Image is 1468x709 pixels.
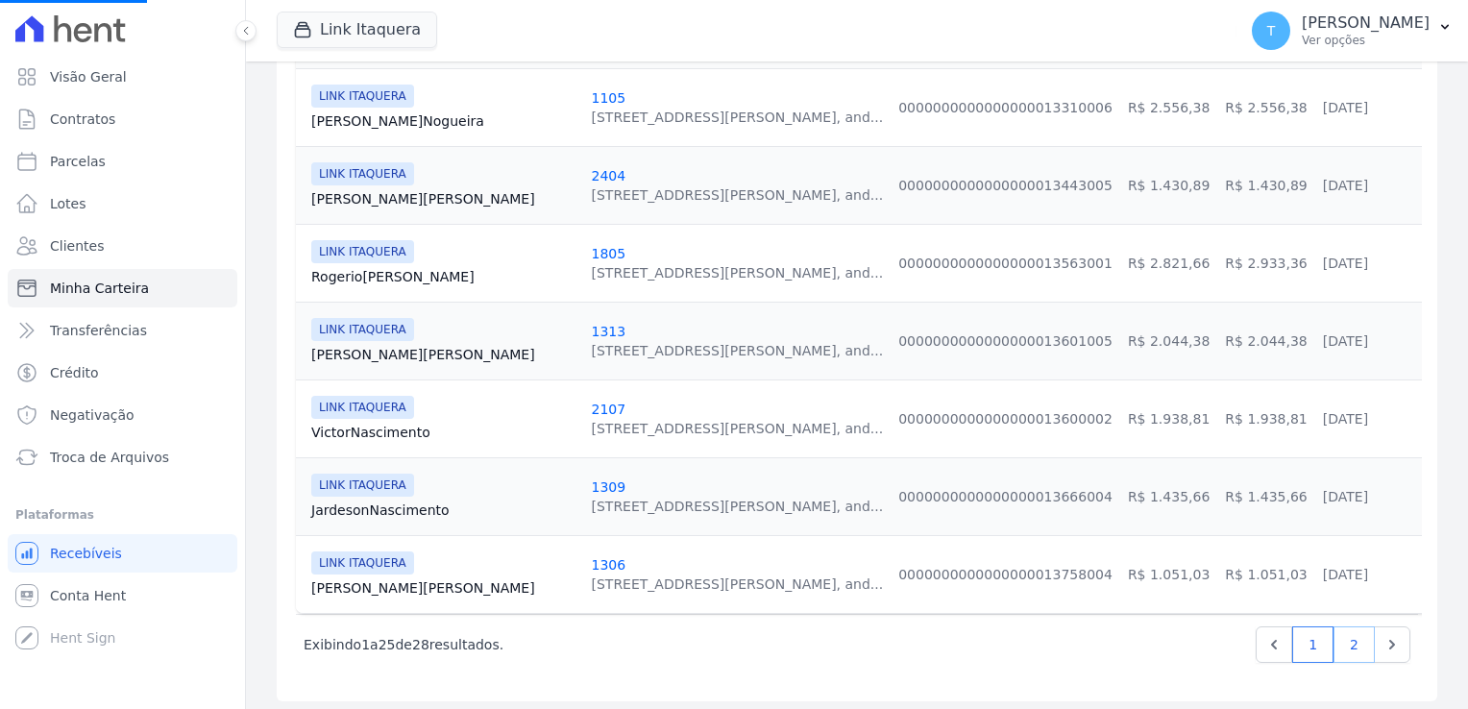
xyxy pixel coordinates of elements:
a: 0000000000000000013563001 [898,256,1113,271]
a: 1309 [591,479,625,495]
a: 1105 [591,90,625,106]
a: 0000000000000000013600002 [898,411,1113,427]
a: 2404 [591,168,625,183]
td: R$ 1.938,81 [1217,379,1314,457]
span: LINK ITAQUERA [311,85,414,108]
p: Exibindo a de resultados. [304,635,503,654]
span: Recebíveis [50,544,122,563]
span: LINK ITAQUERA [311,474,414,497]
span: Conta Hent [50,586,126,605]
a: Contratos [8,100,237,138]
span: LINK ITAQUERA [311,240,414,263]
a: [DATE] [1421,256,1466,271]
div: Plataformas [15,503,230,526]
a: Troca de Arquivos [8,438,237,477]
a: [DATE] [1323,100,1368,115]
span: Lotes [50,194,86,213]
p: Ver opções [1302,33,1430,48]
div: [STREET_ADDRESS][PERSON_NAME], and... [591,575,883,594]
span: T [1267,24,1276,37]
td: R$ 2.044,38 [1217,302,1314,379]
span: Negativação [50,405,135,425]
span: Troca de Arquivos [50,448,169,467]
td: R$ 2.556,38 [1120,68,1217,146]
a: [DATE] [1421,567,1466,582]
a: 2 [1333,626,1375,663]
span: Clientes [50,236,104,256]
a: [DATE] [1421,100,1466,115]
td: R$ 2.933,36 [1217,224,1314,302]
a: 2107 [591,402,625,417]
span: Transferências [50,321,147,340]
a: 0000000000000000013443005 [898,178,1113,193]
a: [DATE] [1323,567,1368,582]
a: [DATE] [1323,489,1368,504]
a: 1 [1292,626,1333,663]
a: VictorNascimento [311,423,575,442]
a: [DATE] [1323,411,1368,427]
span: LINK ITAQUERA [311,396,414,419]
a: Conta Hent [8,576,237,615]
a: [DATE] [1323,333,1368,349]
a: Next [1374,626,1410,663]
a: 0000000000000000013666004 [898,489,1113,504]
div: [STREET_ADDRESS][PERSON_NAME], and... [591,497,883,516]
a: Minha Carteira [8,269,237,307]
a: Rogerio[PERSON_NAME] [311,267,575,286]
a: [DATE] [1323,256,1368,271]
div: [STREET_ADDRESS][PERSON_NAME], and... [591,108,883,127]
td: R$ 1.938,81 [1120,379,1217,457]
span: Parcelas [50,152,106,171]
span: LINK ITAQUERA [311,318,414,341]
a: 0000000000000000013758004 [898,567,1113,582]
span: Crédito [50,363,99,382]
td: R$ 2.821,66 [1120,224,1217,302]
a: [PERSON_NAME][PERSON_NAME] [311,578,575,598]
a: 0000000000000000013601005 [898,333,1113,349]
a: [PERSON_NAME]Nogueira [311,111,575,131]
a: 1313 [591,324,625,339]
td: R$ 2.044,38 [1120,302,1217,379]
td: R$ 2.556,38 [1217,68,1314,146]
a: 1306 [591,557,625,573]
a: [PERSON_NAME][PERSON_NAME] [311,189,575,208]
a: Visão Geral [8,58,237,96]
button: T [PERSON_NAME] Ver opções [1236,4,1468,58]
td: R$ 1.435,66 [1120,457,1217,535]
a: 0000000000000000013310006 [898,100,1113,115]
span: 1 [361,637,370,652]
a: [DATE] [1323,178,1368,193]
a: [DATE] [1421,489,1466,504]
a: Transferências [8,311,237,350]
a: Previous [1256,626,1292,663]
a: Negativação [8,396,237,434]
td: R$ 1.051,03 [1120,535,1217,613]
span: Visão Geral [50,67,127,86]
div: [STREET_ADDRESS][PERSON_NAME], and... [591,341,883,360]
span: LINK ITAQUERA [311,162,414,185]
a: 1805 [591,246,625,261]
span: LINK ITAQUERA [311,551,414,575]
a: [DATE] [1421,411,1466,427]
a: [DATE] [1421,178,1466,193]
a: Clientes [8,227,237,265]
a: Lotes [8,184,237,223]
span: Minha Carteira [50,279,149,298]
td: R$ 1.430,89 [1120,146,1217,224]
td: R$ 1.435,66 [1217,457,1314,535]
a: [DATE] [1421,333,1466,349]
a: Parcelas [8,142,237,181]
a: Recebíveis [8,534,237,573]
div: [STREET_ADDRESS][PERSON_NAME], and... [591,185,883,205]
a: Crédito [8,354,237,392]
a: JardesonNascimento [311,501,575,520]
td: R$ 1.051,03 [1217,535,1314,613]
button: Link Itaquera [277,12,437,48]
span: 25 [379,637,396,652]
a: [PERSON_NAME][PERSON_NAME] [311,345,575,364]
div: [STREET_ADDRESS][PERSON_NAME], and... [591,263,883,282]
span: Contratos [50,110,115,129]
td: R$ 1.430,89 [1217,146,1314,224]
p: [PERSON_NAME] [1302,13,1430,33]
div: [STREET_ADDRESS][PERSON_NAME], and... [591,419,883,438]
